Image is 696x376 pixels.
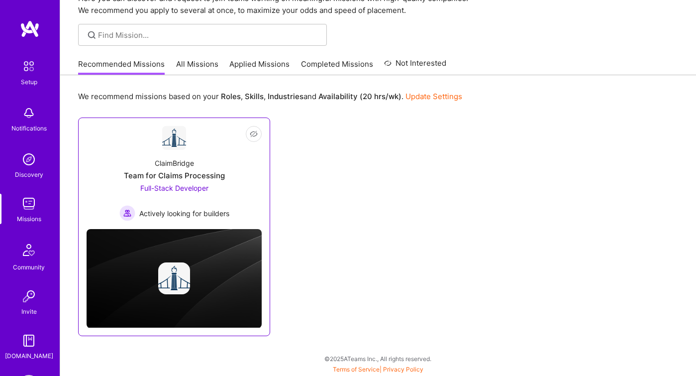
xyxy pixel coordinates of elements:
[98,30,319,40] input: Find Mission...
[124,170,225,181] div: Team for Claims Processing
[21,306,37,317] div: Invite
[268,92,303,101] b: Industries
[86,29,98,41] i: icon SearchGrey
[60,346,696,371] div: © 2025 ATeams Inc., All rights reserved.
[78,59,165,75] a: Recommended Missions
[17,214,41,224] div: Missions
[333,366,380,373] a: Terms of Service
[15,169,43,180] div: Discovery
[250,130,258,138] i: icon EyeClosed
[405,92,462,101] a: Update Settings
[162,126,186,150] img: Company Logo
[21,77,37,87] div: Setup
[19,286,39,306] img: Invite
[245,92,264,101] b: Skills
[383,366,423,373] a: Privacy Policy
[176,59,218,75] a: All Missions
[18,56,39,77] img: setup
[17,238,41,262] img: Community
[5,351,53,361] div: [DOMAIN_NAME]
[333,366,423,373] span: |
[78,91,462,102] p: We recommend missions based on your , , and .
[318,92,401,101] b: Availability (20 hrs/wk)
[11,123,47,133] div: Notifications
[19,103,39,123] img: bell
[229,59,290,75] a: Applied Missions
[140,184,208,192] span: Full-Stack Developer
[301,59,373,75] a: Completed Missions
[384,57,446,75] a: Not Interested
[87,229,262,328] img: cover
[139,208,229,219] span: Actively looking for builders
[158,262,190,294] img: Company logo
[19,331,39,351] img: guide book
[20,20,40,38] img: logo
[19,149,39,169] img: discovery
[119,205,135,221] img: Actively looking for builders
[221,92,241,101] b: Roles
[13,262,45,272] div: Community
[155,158,194,168] div: ClaimBridge
[19,194,39,214] img: teamwork
[87,126,262,221] a: Company LogoClaimBridgeTeam for Claims ProcessingFull-Stack Developer Actively looking for builde...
